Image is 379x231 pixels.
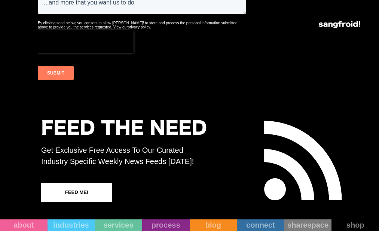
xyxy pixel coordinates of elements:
div: industries [48,221,95,230]
a: services [95,219,142,231]
div: connect [237,221,284,230]
a: FEED ME! [41,183,112,202]
div: services [95,221,142,230]
div: shop [331,221,379,230]
a: industries [48,219,95,231]
a: blog [190,219,237,231]
div: process [142,221,190,230]
a: privacy policy [90,146,112,150]
p: Get Exclusive Free Access To Our Curated Industry Specific Weekly News Feeds [DATE]! [41,145,207,167]
div: sharespace [284,221,332,230]
img: logo [319,21,360,28]
a: shop [331,219,379,231]
a: sharespace [284,219,332,231]
a: process [142,219,190,231]
div: FEED ME! [65,189,89,196]
h2: FEED THE NEED [41,119,207,139]
div: blog [190,221,237,230]
a: connect [237,219,284,231]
